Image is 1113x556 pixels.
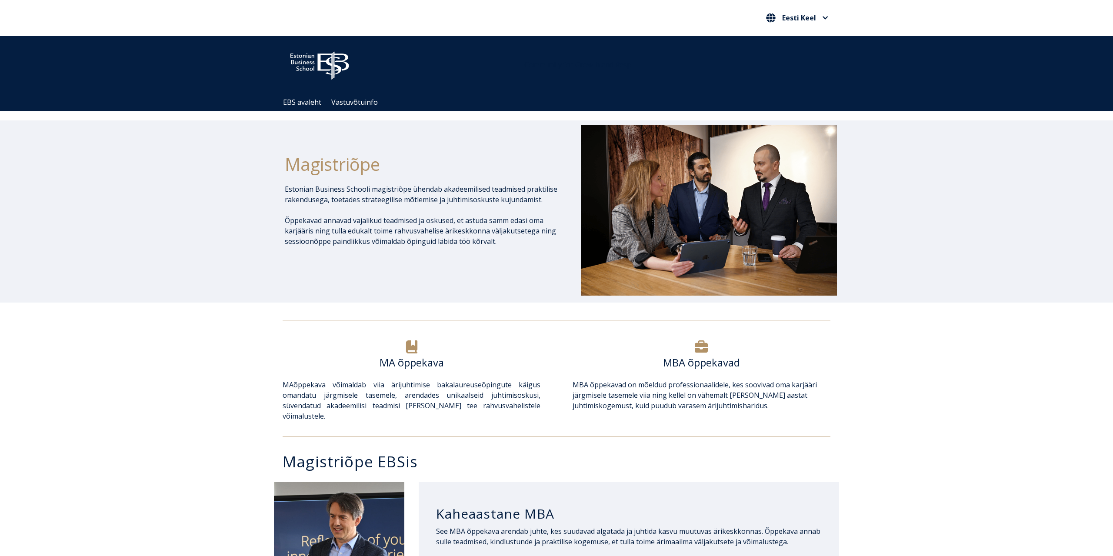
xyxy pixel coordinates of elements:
[436,506,822,522] h3: Kaheaastane MBA
[285,184,558,205] p: Estonian Business Schooli magistriõpe ühendab akadeemilised teadmised praktilise rakendusega, toe...
[581,125,837,295] img: DSC_1073
[573,356,830,369] h6: MBA õppekavad
[573,380,830,411] p: õppekavad on mõeldud professionaalidele, kes soovivad oma karjääri järgmisele tasemele viia ning ...
[285,215,558,246] p: Õppekavad annavad vajalikud teadmised ja oskused, et astuda samm edasi oma karjääris ning tulla e...
[331,97,378,107] a: Vastuvõtuinfo
[283,380,293,390] a: MA
[764,11,830,25] nav: Vali oma keel
[524,60,631,70] span: Community for Growth and Resp
[764,11,830,25] button: Eesti Keel
[283,356,540,369] h6: MA õppekava
[283,380,540,421] span: õppekava võimaldab viia ärijuhtimise bakalaureuseõpingute käigus omandatu järgmisele tasemele, ar...
[283,454,839,469] h3: Magistriõpe EBSis
[283,45,357,82] img: ebs_logo2016_white
[283,97,321,107] a: EBS avaleht
[782,14,816,21] span: Eesti Keel
[573,380,588,390] a: MBA
[278,93,843,111] div: Navigation Menu
[285,153,558,175] h1: Magistriõpe
[436,526,822,547] p: See MBA õppekava arendab juhte, kes suudavad algatada ja juhtida kasvu muutuvas ärikeskkonnas. Õp...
